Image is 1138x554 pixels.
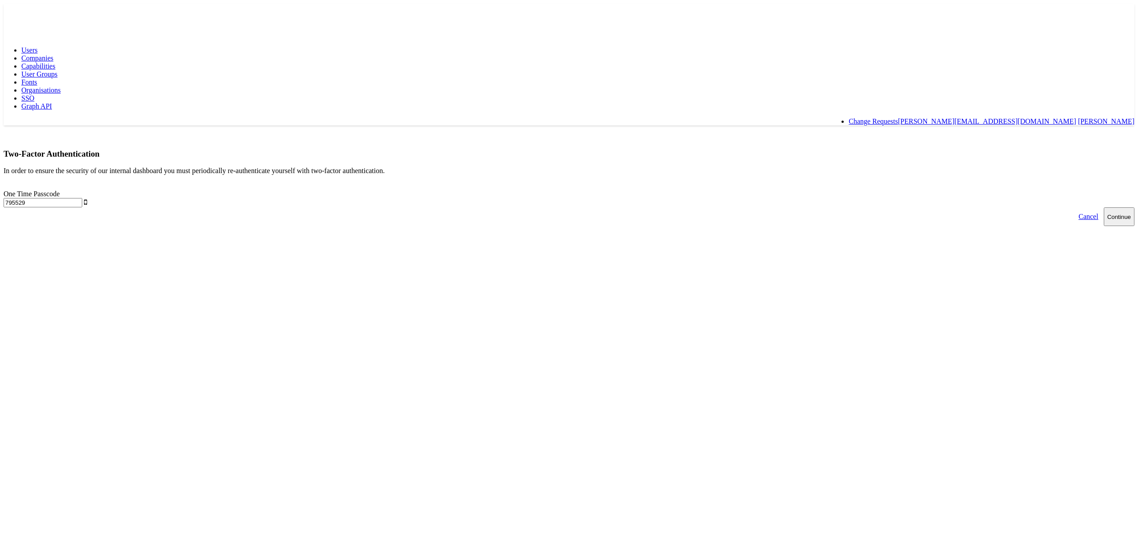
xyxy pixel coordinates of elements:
[21,70,57,78] a: User Groups
[21,102,52,110] a: Graph API
[1078,117,1134,125] a: [PERSON_NAME]
[4,149,1134,159] h3: Two-Factor Authentication
[849,117,898,125] a: Change Requests
[1073,207,1103,226] a: Cancel
[21,78,37,86] a: Fonts
[4,190,60,198] label: One Time Passcode
[21,46,37,54] a: Users
[21,86,61,94] a: Organisations
[4,167,1134,175] p: In order to ensure the security of our internal dashboard you must periodically re-authenticate y...
[1104,207,1134,226] button: Continue
[898,117,1076,125] a: [PERSON_NAME][EMAIL_ADDRESS][DOMAIN_NAME]
[21,62,55,70] a: Capabilities
[4,198,82,207] input: Enter the code
[21,54,53,62] a: Companies
[21,94,34,102] a: SSO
